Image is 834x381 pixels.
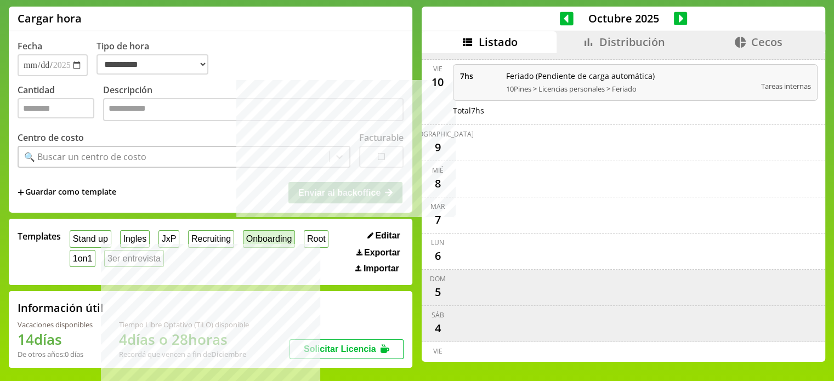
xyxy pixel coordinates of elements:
span: Listado [478,35,517,49]
button: Exportar [353,247,404,258]
button: 3er entrevista [104,250,164,267]
select: Tipo de hora [97,54,208,75]
button: Onboarding [243,230,295,247]
button: Solicitar Licencia [290,339,404,359]
div: 4 [429,320,446,337]
b: Diciembre [211,349,246,359]
h1: 4 días o 28 horas [119,329,249,349]
div: sáb [432,310,444,320]
div: lun [431,238,444,247]
div: 10 [429,73,446,91]
span: 10Pines > Licencias personales > Feriado [506,84,753,94]
label: Fecha [18,40,42,52]
div: De otros años: 0 días [18,349,93,359]
button: Stand up [70,230,111,247]
button: 1on1 [70,250,95,267]
div: dom [430,274,446,283]
div: 7 [429,211,446,229]
div: [DEMOGRAPHIC_DATA] [401,129,474,139]
button: Root [304,230,328,247]
textarea: Descripción [103,98,404,121]
div: scrollable content [422,53,825,360]
span: 7 hs [460,71,498,81]
button: Ingles [120,230,150,247]
label: Tipo de hora [97,40,217,76]
label: Descripción [103,84,404,124]
div: 🔍 Buscar un centro de costo [24,151,146,163]
h1: Cargar hora [18,11,82,26]
h2: Información útil [18,300,104,315]
span: Octubre 2025 [574,11,674,26]
div: mar [430,202,445,211]
span: Templates [18,230,61,242]
span: Distribución [599,35,665,49]
input: Cantidad [18,98,94,118]
button: Editar [364,230,404,241]
div: Vacaciones disponibles [18,320,93,329]
button: JxP [158,230,179,247]
div: 6 [429,247,446,265]
span: + [18,186,24,198]
div: 8 [429,175,446,192]
div: 3 [429,356,446,373]
label: Cantidad [18,84,103,124]
span: Editar [375,231,400,241]
div: vie [433,346,442,356]
span: +Guardar como template [18,186,116,198]
div: Tiempo Libre Optativo (TiLO) disponible [119,320,249,329]
span: Solicitar Licencia [304,344,376,354]
div: vie [433,64,442,73]
div: Total 7 hs [453,105,818,116]
div: mié [432,166,444,175]
div: Recordá que vencen a fin de [119,349,249,359]
div: 5 [429,283,446,301]
button: Recruiting [188,230,234,247]
h1: 14 días [18,329,93,349]
span: Cecos [751,35,782,49]
span: Feriado (Pendiente de carga automática) [506,71,753,81]
div: 9 [429,139,446,156]
label: Facturable [359,132,404,144]
span: Tareas internas [761,81,810,91]
label: Centro de costo [18,132,84,144]
span: Exportar [364,248,400,258]
span: Importar [364,264,399,274]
